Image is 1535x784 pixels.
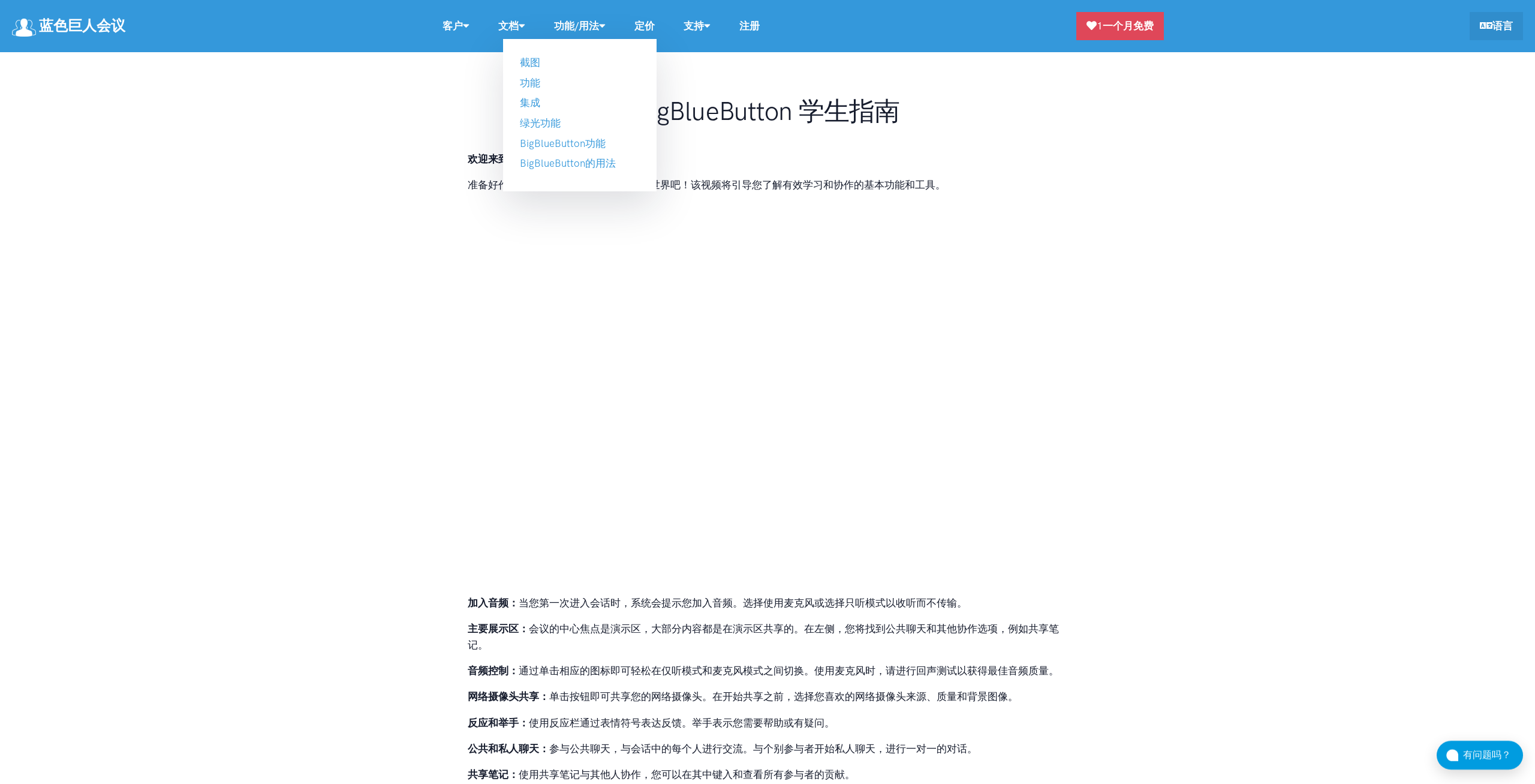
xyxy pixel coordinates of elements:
strong: 欢迎来到 BigBlueButton：参与者指南 [468,153,639,165]
p: 会议的中心焦点是演示区，大部分内容都是在演示区共享的。在左侧，您将找到公共聊天和其他协作选项，例如共享笔记。 [468,621,1067,653]
a: 蓝色巨人会议 [12,13,125,39]
a: 定价 [620,13,669,39]
p: 参与公共聊天，与会话中的每个人进行交流。与个别参与者开始私人聊天，进行一对一的对话。 [468,741,1067,757]
div: 有问题吗？ [1463,747,1523,763]
a: 语言 [1470,12,1523,40]
p: 准备好作为参与者潜入 BigBlueButton 的世界吧！该视频将引导您了解有效学习和协作的基本功能和工具。 [468,177,1067,193]
a: 文档 [484,13,540,39]
strong: 网络摄像头共享： [468,690,549,702]
strong: 反应和举手： [468,717,529,729]
a: 截图 [520,56,540,68]
strong: 加入音频： [468,597,519,609]
p: 使用反应栏通过表情符号表达反馈。举手表示您需要帮助或有疑问。 [468,715,1067,731]
p: 当您第一次进入会话时，系统会提示您加入音频。选择使用麦克风或选择只听模式以收听而不传输。 [468,595,1067,611]
p: 通过单击相应的图标即可轻松在仅听模式和麦克风模式之间切换。使用麦克风时，请进行回声测试以获得最佳音频质量。 [468,663,1067,679]
p: 单击按钮即可共享您的网络摄像头。在开始共享之前，选择您喜欢的网络摄像头来源、质量和背景图像。 [468,689,1067,705]
h1: BigBlueButton 学生指南 [468,96,1067,127]
a: 集成 [520,97,540,109]
strong: 主要展示区： [468,623,529,635]
strong: 音频控制： [468,665,519,677]
a: 1一个月免费 [1076,12,1164,40]
a: 功能 [520,77,540,89]
strong: 共享笔记： [468,768,519,780]
strong: 公共和私人聊天： [468,743,549,755]
a: 注册 [725,13,774,39]
a: 客户 [428,13,484,39]
img: 商标 [12,19,36,37]
p: 使用共享笔记与其他人协作，您可以在其中键入和查看所有参与者的贡献。 [468,767,1067,783]
a: BigBlueButton的用法 [520,157,616,169]
a: 支持 [669,13,725,39]
a: 功能/用法 [540,13,620,39]
a: BigBlueButton功能 [520,137,606,149]
button: 有问题吗？ [1437,741,1523,770]
a: 绿光功能 [520,117,561,129]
